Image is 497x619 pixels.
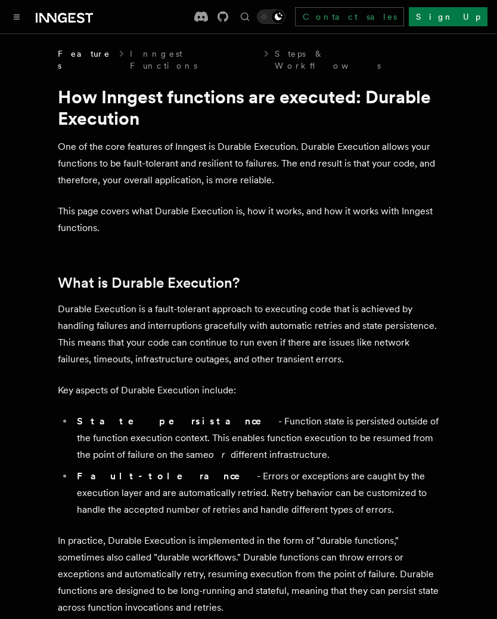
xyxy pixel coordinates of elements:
[58,532,439,616] p: In practice, Durable Execution is implemented in the form of "durable functions," sometimes also ...
[275,48,439,72] a: Steps & Workflows
[58,48,113,72] span: Features
[77,415,278,427] strong: State persistance
[58,382,439,399] p: Key aspects of Durable Execution include:
[130,48,258,72] a: Inngest Functions
[58,138,439,189] p: One of the core features of Inngest is Durable Execution. Durable Execution allows your functions...
[257,10,285,24] button: Toggle dark mode
[238,10,252,24] button: Find something...
[58,86,439,129] h1: How Inngest functions are executed: Durable Execution
[58,203,439,236] p: This page covers what Durable Execution is, how it works, and how it works with Inngest functions.
[77,470,257,482] strong: Fault-tolerance
[10,10,24,24] button: Toggle navigation
[73,468,439,518] li: - Errors or exceptions are caught by the execution layer and are automatically retried. Retry beh...
[58,301,439,368] p: Durable Execution is a fault-tolerant approach to executing code that is achieved by handling fai...
[209,449,231,460] em: or
[58,275,240,291] a: What is Durable Execution?
[409,7,487,26] a: Sign Up
[73,413,439,463] li: - Function state is persisted outside of the function execution context. This enables function ex...
[295,7,404,26] a: Contact sales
